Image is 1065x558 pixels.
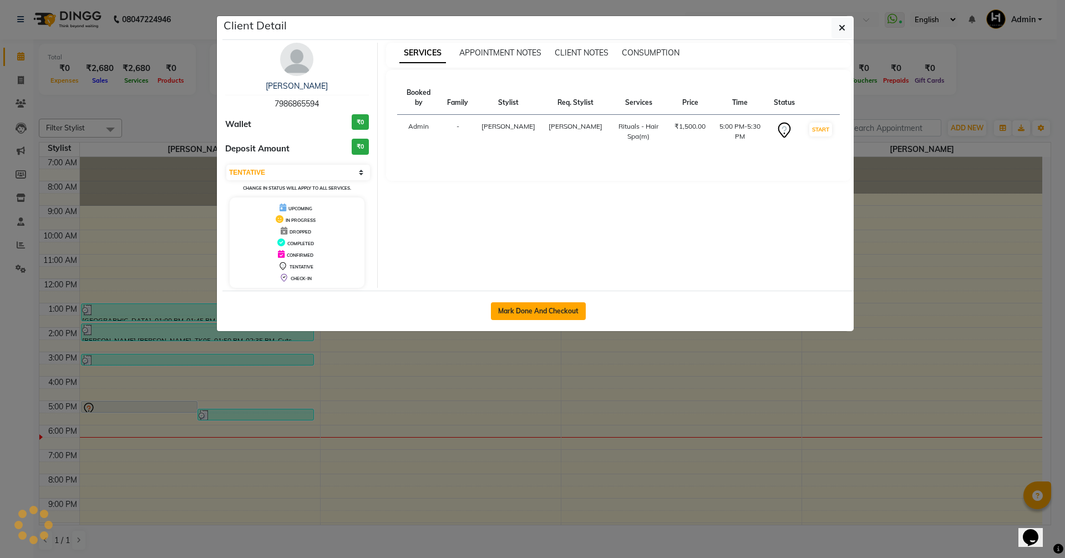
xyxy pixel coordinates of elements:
th: Services [609,81,668,115]
span: CHECK-IN [291,276,312,281]
th: Status [767,81,802,115]
h5: Client Detail [224,17,287,34]
span: Wallet [225,118,251,131]
iframe: chat widget [1018,514,1054,547]
span: APPOINTMENT NOTES [459,48,541,58]
div: Rituals - Hair Spa(m) [616,121,661,141]
span: CLIENT NOTES [555,48,608,58]
th: Booked by [397,81,441,115]
span: CONFIRMED [287,252,313,258]
th: Family [440,81,475,115]
th: Price [668,81,712,115]
img: avatar [280,43,313,76]
span: UPCOMING [288,206,312,211]
small: Change in status will apply to all services. [243,185,351,191]
td: Admin [397,115,441,149]
span: COMPLETED [287,241,314,246]
button: START [809,123,832,136]
span: [PERSON_NAME] [481,122,535,130]
div: ₹1,500.00 [674,121,706,131]
th: Time [712,81,767,115]
span: Deposit Amount [225,143,290,155]
td: - [440,115,475,149]
span: SERVICES [399,43,446,63]
span: 7986865594 [275,99,319,109]
h3: ₹0 [352,114,369,130]
td: 5:00 PM-5:30 PM [712,115,767,149]
h3: ₹0 [352,139,369,155]
a: [PERSON_NAME] [266,81,328,91]
span: CONSUMPTION [622,48,679,58]
span: TENTATIVE [290,264,313,270]
span: [PERSON_NAME] [549,122,602,130]
button: Mark Done And Checkout [491,302,586,320]
th: Req. Stylist [542,81,609,115]
th: Stylist [475,81,542,115]
span: IN PROGRESS [286,217,316,223]
span: DROPPED [290,229,311,235]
